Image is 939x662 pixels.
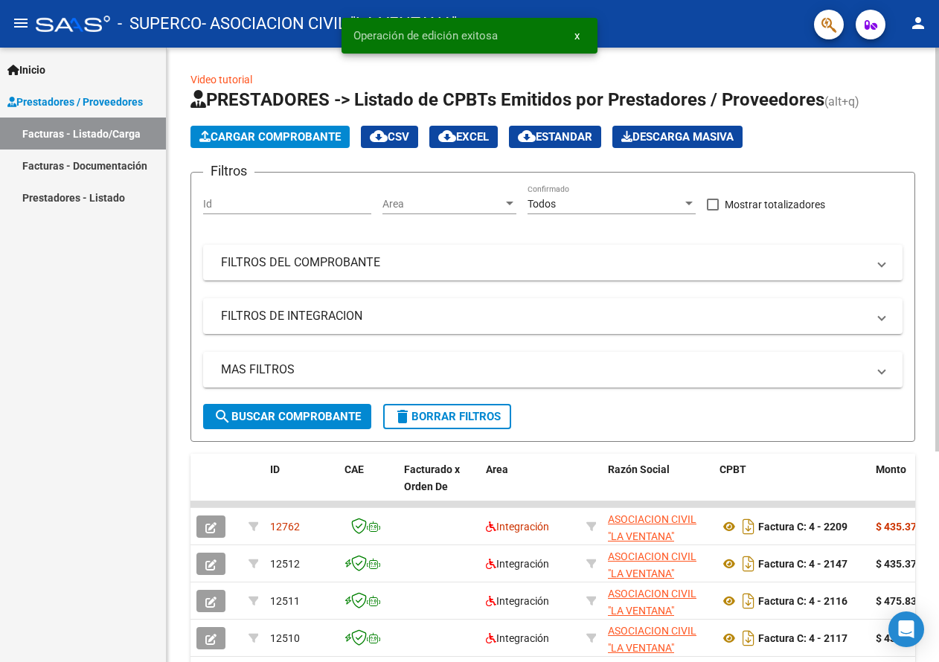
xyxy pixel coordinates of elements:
[608,513,696,542] span: ASOCIACION CIVIL "LA VENTANA"
[528,198,556,210] span: Todos
[221,361,867,378] mat-panel-title: MAS FILTROS
[270,521,300,533] span: 12762
[714,454,870,519] datatable-header-cell: CPBT
[876,521,937,533] strong: $ 435.376,56
[221,308,867,324] mat-panel-title: FILTROS DE INTEGRACION
[602,454,714,519] datatable-header-cell: Razón Social
[270,558,300,570] span: 12512
[264,454,339,519] datatable-header-cell: ID
[612,126,743,148] app-download-masive: Descarga masiva de comprobantes (adjuntos)
[518,130,592,144] span: Estandar
[486,595,549,607] span: Integración
[739,515,758,539] i: Descargar documento
[398,454,480,519] datatable-header-cell: Facturado x Orden De
[608,511,708,542] div: 33708036299
[7,62,45,78] span: Inicio
[221,254,867,271] mat-panel-title: FILTROS DEL COMPROBANTE
[621,130,734,144] span: Descarga Masiva
[203,352,903,388] mat-expansion-panel-header: MAS FILTROS
[361,126,418,148] button: CSV
[486,632,549,644] span: Integración
[203,404,371,429] button: Buscar Comprobante
[118,7,202,40] span: - SUPERCO
[563,22,592,49] button: x
[214,410,361,423] span: Buscar Comprobante
[190,89,824,110] span: PRESTADORES -> Listado de CPBTs Emitidos por Prestadores / Proveedores
[438,127,456,145] mat-icon: cloud_download
[876,632,937,644] strong: $ 435.376,56
[509,126,601,148] button: Estandar
[888,611,924,647] div: Open Intercom Messenger
[758,558,847,570] strong: Factura C: 4 - 2147
[7,94,143,110] span: Prestadores / Proveedores
[720,463,746,475] span: CPBT
[190,126,350,148] button: Cargar Comprobante
[486,521,549,533] span: Integración
[353,28,498,43] span: Operación de edición exitosa
[612,126,743,148] button: Descarga Masiva
[203,161,254,181] h3: Filtros
[438,130,489,144] span: EXCEL
[383,404,511,429] button: Borrar Filtros
[214,408,231,425] mat-icon: search
[608,550,696,579] span: ASOCIACION CIVIL "LA VENTANA"
[486,558,549,570] span: Integración
[725,196,825,213] span: Mostrar totalizadores
[429,126,498,148] button: EXCEL
[876,595,937,607] strong: $ 475.830,36
[370,130,409,144] span: CSV
[12,14,30,32] mat-icon: menu
[199,130,341,144] span: Cargar Comprobante
[909,14,927,32] mat-icon: person
[344,463,364,475] span: CAE
[480,454,580,519] datatable-header-cell: Area
[394,410,501,423] span: Borrar Filtros
[739,589,758,613] i: Descargar documento
[270,632,300,644] span: 12510
[608,463,670,475] span: Razón Social
[739,626,758,650] i: Descargar documento
[404,463,460,492] span: Facturado x Orden De
[370,127,388,145] mat-icon: cloud_download
[486,463,508,475] span: Area
[608,548,708,579] div: 33708036299
[824,94,859,109] span: (alt+q)
[758,521,847,533] strong: Factura C: 4 - 2209
[608,588,696,617] span: ASOCIACION CIVIL "LA VENTANA"
[202,7,457,40] span: - ASOCIACION CIVIL "LA VENTANA"
[339,454,398,519] datatable-header-cell: CAE
[758,595,847,607] strong: Factura C: 4 - 2116
[394,408,411,425] mat-icon: delete
[574,29,580,42] span: x
[739,552,758,576] i: Descargar documento
[608,623,708,654] div: 33708036299
[876,558,937,570] strong: $ 435.376,56
[190,74,252,86] a: Video tutorial
[758,632,847,644] strong: Factura C: 4 - 2117
[608,585,708,617] div: 33708036299
[203,298,903,334] mat-expansion-panel-header: FILTROS DE INTEGRACION
[518,127,536,145] mat-icon: cloud_download
[382,198,503,211] span: Area
[608,625,696,654] span: ASOCIACION CIVIL "LA VENTANA"
[203,245,903,280] mat-expansion-panel-header: FILTROS DEL COMPROBANTE
[876,463,906,475] span: Monto
[270,595,300,607] span: 12511
[270,463,280,475] span: ID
